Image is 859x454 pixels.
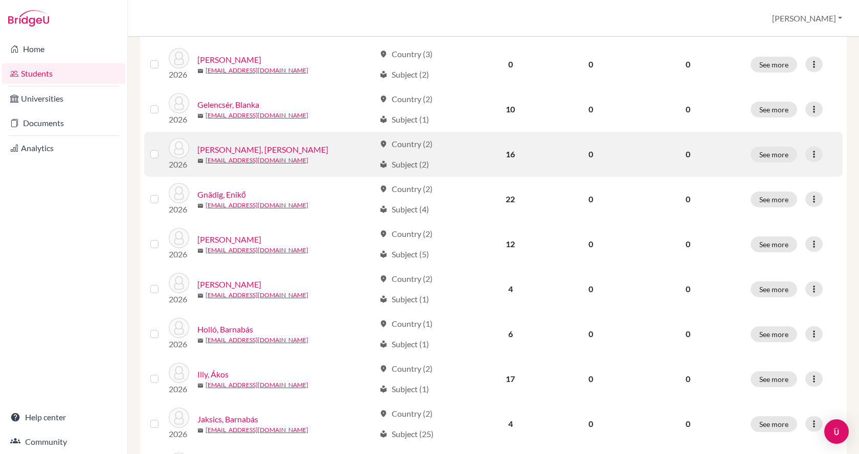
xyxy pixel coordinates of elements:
[379,363,433,375] div: Country (2)
[2,63,125,84] a: Students
[751,147,797,162] button: See more
[169,228,189,248] img: Háry, Laura
[2,432,125,452] a: Community
[206,246,308,255] a: [EMAIL_ADDRESS][DOMAIN_NAME]
[206,111,308,120] a: [EMAIL_ADDRESS][DOMAIN_NAME]
[471,222,550,267] td: 12
[197,188,246,201] a: Gnädig, Enikő
[550,356,632,401] td: 0
[379,140,388,148] span: location_on
[379,293,429,305] div: Subject (1)
[379,205,388,213] span: local_library
[379,295,388,303] span: local_library
[169,48,189,68] img: Galácz, Klára
[379,68,429,81] div: Subject (2)
[379,48,433,60] div: Country (3)
[379,138,433,150] div: Country (2)
[169,318,189,338] img: Holló, Barnabás
[169,158,189,171] p: 2026
[2,113,125,133] a: Documents
[471,312,550,356] td: 6
[471,267,550,312] td: 4
[550,132,632,177] td: 0
[379,430,388,438] span: local_library
[169,293,189,305] p: 2026
[379,93,433,105] div: Country (2)
[379,185,388,193] span: location_on
[197,54,261,66] a: [PERSON_NAME]
[550,42,632,87] td: 0
[471,132,550,177] td: 16
[471,356,550,401] td: 17
[638,58,738,70] p: 0
[550,87,632,132] td: 0
[169,273,189,293] img: Helfrich, Patrik
[169,363,189,383] img: Illy, Ákos
[169,408,189,428] img: Jaksics, Barnabás
[379,275,388,283] span: location_on
[379,203,429,216] div: Subject (4)
[379,383,429,395] div: Subject (1)
[206,380,308,390] a: [EMAIL_ADDRESS][DOMAIN_NAME]
[197,233,261,246] a: [PERSON_NAME]
[197,383,204,389] span: mail
[8,10,49,27] img: Bridge-U
[169,428,189,440] p: 2026
[379,318,433,330] div: Country (1)
[2,138,125,158] a: Analytics
[169,383,189,395] p: 2026
[206,336,308,345] a: [EMAIL_ADDRESS][DOMAIN_NAME]
[550,312,632,356] td: 0
[197,413,258,425] a: Jaksics, Barnabás
[379,338,429,350] div: Subject (1)
[197,368,229,380] a: Illy, Ákos
[206,291,308,300] a: [EMAIL_ADDRESS][DOMAIN_NAME]
[169,93,189,113] img: Gelencsér, Blanka
[638,148,738,160] p: 0
[169,203,189,216] p: 2026
[379,365,388,373] span: location_on
[2,88,125,109] a: Universities
[751,57,797,73] button: See more
[638,418,738,430] p: 0
[638,328,738,340] p: 0
[379,250,388,258] span: local_library
[169,338,189,350] p: 2026
[197,338,204,344] span: mail
[638,238,738,250] p: 0
[197,248,204,254] span: mail
[550,267,632,312] td: 0
[379,408,433,420] div: Country (2)
[197,158,204,164] span: mail
[379,158,429,171] div: Subject (2)
[379,320,388,328] span: location_on
[767,9,847,28] button: [PERSON_NAME]
[379,70,388,79] span: local_library
[379,95,388,103] span: location_on
[197,203,204,209] span: mail
[379,410,388,418] span: location_on
[197,99,259,111] a: Gelencsér, Blanka
[751,192,797,207] button: See more
[379,385,388,393] span: local_library
[751,236,797,252] button: See more
[379,340,388,348] span: local_library
[206,156,308,165] a: [EMAIL_ADDRESS][DOMAIN_NAME]
[638,373,738,385] p: 0
[206,425,308,435] a: [EMAIL_ADDRESS][DOMAIN_NAME]
[751,326,797,342] button: See more
[751,281,797,297] button: See more
[169,68,189,81] p: 2026
[169,113,189,126] p: 2026
[471,177,550,222] td: 22
[550,177,632,222] td: 0
[824,419,849,444] div: Open Intercom Messenger
[751,416,797,432] button: See more
[550,401,632,446] td: 0
[197,427,204,434] span: mail
[471,401,550,446] td: 4
[751,371,797,387] button: See more
[379,113,429,126] div: Subject (1)
[206,201,308,210] a: [EMAIL_ADDRESS][DOMAIN_NAME]
[169,183,189,203] img: Gnädig, Enikő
